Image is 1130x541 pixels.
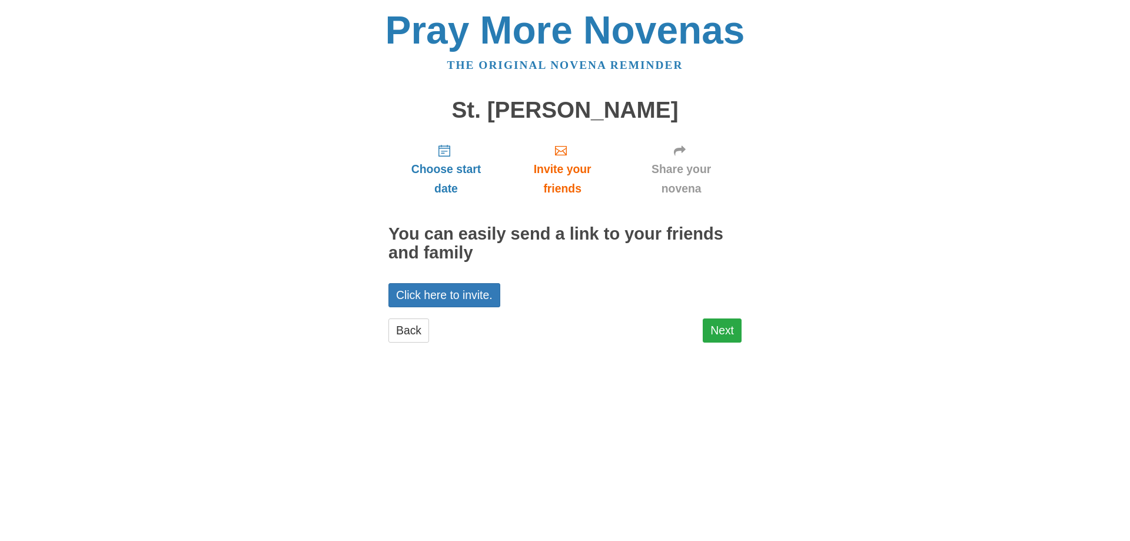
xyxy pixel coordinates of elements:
h2: You can easily send a link to your friends and family [388,225,742,263]
a: Pray More Novenas [385,8,745,52]
a: The original novena reminder [447,59,683,71]
a: Next [703,318,742,343]
span: Invite your friends [516,160,609,198]
span: Choose start date [400,160,492,198]
a: Back [388,318,429,343]
h1: St. [PERSON_NAME] [388,98,742,123]
a: Invite your friends [504,134,621,204]
a: Share your novena [621,134,742,204]
a: Click here to invite. [388,283,500,307]
span: Share your novena [633,160,730,198]
a: Choose start date [388,134,504,204]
